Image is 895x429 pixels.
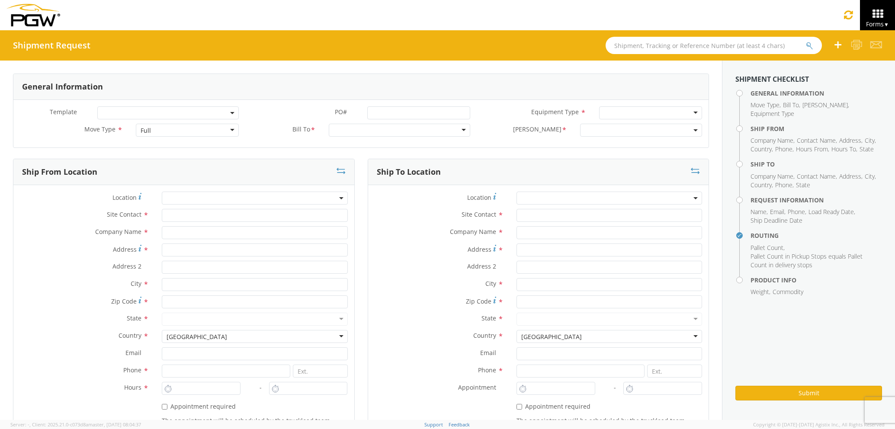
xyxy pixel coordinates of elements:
[775,181,792,189] span: Phone
[22,168,97,176] h3: Ship From Location
[531,108,579,116] span: Equipment Type
[606,37,822,54] input: Shipment, Tracking or Reference Number (at least 4 chars)
[797,172,836,180] span: Contact Name
[516,416,685,425] span: The appointment will be scheduled by the truckload team
[473,331,496,339] span: Country
[751,145,772,153] span: Country
[753,421,885,428] span: Copyright © [DATE]-[DATE] Agistix Inc., All Rights Reserved
[751,288,770,296] li: ,
[111,297,137,305] span: Zip Code
[462,210,496,218] span: Site Contact
[751,125,882,132] h4: Ship From
[839,172,863,181] li: ,
[449,421,470,428] a: Feedback
[751,172,795,181] li: ,
[95,227,141,236] span: Company Name
[751,161,882,167] h4: Ship To
[516,404,522,410] input: Appointment required
[831,145,857,154] li: ,
[788,208,805,216] span: Phone
[865,136,876,145] li: ,
[478,366,496,374] span: Phone
[6,4,60,26] img: pgw-form-logo-1aaa8060b1cc70fad034.png
[480,349,496,357] span: Email
[112,262,141,270] span: Address 2
[751,243,783,252] span: Pallet Count
[865,136,875,144] span: City
[884,21,889,28] span: ▼
[751,243,785,252] li: ,
[751,136,795,145] li: ,
[107,210,141,218] span: Site Contact
[775,145,794,154] li: ,
[751,208,768,216] li: ,
[831,145,856,153] span: Hours To
[751,252,863,269] span: Pallet Count in Pickup Stops equals Pallet Count in delivery stops
[88,421,141,428] span: master, [DATE] 08:04:37
[647,365,702,378] input: Ext.
[751,197,882,203] h4: Request Information
[783,101,800,109] li: ,
[751,172,793,180] span: Company Name
[123,366,141,374] span: Phone
[13,41,90,50] h4: Shipment Request
[770,208,784,216] span: Email
[10,421,31,428] span: Server: -
[112,193,137,202] span: Location
[751,90,882,96] h4: General Information
[141,126,151,135] div: Full
[751,145,773,154] li: ,
[467,262,496,270] span: Address 2
[751,109,794,118] span: Equipment Type
[84,125,115,133] span: Move Type
[751,216,802,224] span: Ship Deadline Date
[775,181,794,189] li: ,
[516,401,592,411] label: Appointment required
[802,101,848,109] span: [PERSON_NAME]
[424,421,443,428] a: Support
[751,232,882,239] h4: Routing
[113,245,137,253] span: Address
[839,172,861,180] span: Address
[450,227,496,236] span: Company Name
[865,172,876,181] li: ,
[162,404,167,410] input: Appointment required
[797,172,837,181] li: ,
[839,136,861,144] span: Address
[751,181,773,189] li: ,
[796,181,810,189] span: State
[735,74,809,84] strong: Shipment Checklist
[481,314,496,322] span: State
[788,208,806,216] li: ,
[162,416,330,425] span: The appointment will be scheduled by the truckload team
[773,288,803,296] span: Commodity
[839,136,863,145] li: ,
[808,208,854,216] span: Load Ready Date
[866,20,889,28] span: Forms
[751,101,781,109] li: ,
[802,101,849,109] li: ,
[50,108,77,116] span: Template
[125,349,141,357] span: Email
[167,333,227,341] div: [GEOGRAPHIC_DATA]
[458,383,496,391] span: Appointment
[860,145,874,153] span: State
[127,314,141,322] span: State
[775,145,792,153] span: Phone
[751,277,882,283] h4: Product Info
[783,101,799,109] span: Bill To
[797,136,837,145] li: ,
[751,208,767,216] span: Name
[796,145,828,153] span: Hours From
[865,172,875,180] span: City
[485,279,496,288] span: City
[29,421,31,428] span: ,
[808,208,855,216] li: ,
[467,193,491,202] span: Location
[751,288,769,296] span: Weight
[119,331,141,339] span: Country
[124,383,141,391] span: Hours
[796,145,829,154] li: ,
[751,136,793,144] span: Company Name
[521,333,582,341] div: [GEOGRAPHIC_DATA]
